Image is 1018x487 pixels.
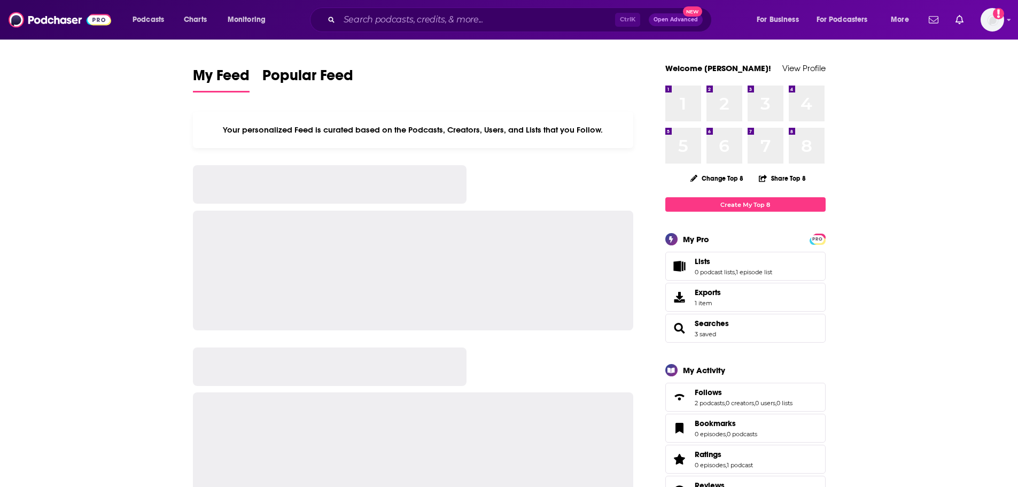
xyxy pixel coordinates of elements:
[736,268,772,276] a: 1 episode list
[665,314,826,343] span: Searches
[695,399,725,407] a: 2 podcasts
[883,11,922,28] button: open menu
[665,197,826,212] a: Create My Top 8
[339,11,615,28] input: Search podcasts, credits, & more...
[320,7,722,32] div: Search podcasts, credits, & more...
[177,11,213,28] a: Charts
[695,330,716,338] a: 3 saved
[125,11,178,28] button: open menu
[193,112,634,148] div: Your personalized Feed is curated based on the Podcasts, Creators, Users, and Lists that you Follow.
[184,12,207,27] span: Charts
[695,288,721,297] span: Exports
[757,12,799,27] span: For Business
[262,66,353,92] a: Popular Feed
[665,445,826,474] span: Ratings
[220,11,279,28] button: open menu
[951,11,968,29] a: Show notifications dropdown
[695,419,757,428] a: Bookmarks
[669,259,690,274] a: Lists
[695,388,792,397] a: Follows
[9,10,111,30] img: Podchaser - Follow, Share and Rate Podcasts
[758,168,806,189] button: Share Top 8
[981,8,1004,32] img: User Profile
[669,452,690,467] a: Ratings
[262,66,353,91] span: Popular Feed
[665,63,771,73] a: Welcome [PERSON_NAME]!
[981,8,1004,32] span: Logged in as Ashley_Beenen
[981,8,1004,32] button: Show profile menu
[665,283,826,312] a: Exports
[695,299,721,307] span: 1 item
[725,399,726,407] span: ,
[228,12,266,27] span: Monitoring
[755,399,775,407] a: 0 users
[133,12,164,27] span: Podcasts
[669,421,690,436] a: Bookmarks
[193,66,250,92] a: My Feed
[695,319,729,328] a: Searches
[669,390,690,405] a: Follows
[726,430,727,438] span: ,
[683,234,709,244] div: My Pro
[727,461,753,469] a: 1 podcast
[695,450,753,459] a: Ratings
[649,13,703,26] button: Open AdvancedNew
[669,321,690,336] a: Searches
[811,235,824,243] span: PRO
[810,11,883,28] button: open menu
[695,257,710,266] span: Lists
[891,12,909,27] span: More
[683,6,702,17] span: New
[193,66,250,91] span: My Feed
[654,17,698,22] span: Open Advanced
[695,388,722,397] span: Follows
[665,252,826,281] span: Lists
[776,399,792,407] a: 0 lists
[775,399,776,407] span: ,
[665,414,826,443] span: Bookmarks
[695,257,772,266] a: Lists
[727,430,757,438] a: 0 podcasts
[993,8,1004,19] svg: Add a profile image
[726,461,727,469] span: ,
[735,268,736,276] span: ,
[665,383,826,412] span: Follows
[615,13,640,27] span: Ctrl K
[669,290,690,305] span: Exports
[695,430,726,438] a: 0 episodes
[695,268,735,276] a: 0 podcast lists
[817,12,868,27] span: For Podcasters
[782,63,826,73] a: View Profile
[695,450,721,459] span: Ratings
[684,172,750,185] button: Change Top 8
[695,419,736,428] span: Bookmarks
[811,235,824,243] a: PRO
[695,461,726,469] a: 0 episodes
[924,11,943,29] a: Show notifications dropdown
[749,11,812,28] button: open menu
[754,399,755,407] span: ,
[683,365,725,375] div: My Activity
[726,399,754,407] a: 0 creators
